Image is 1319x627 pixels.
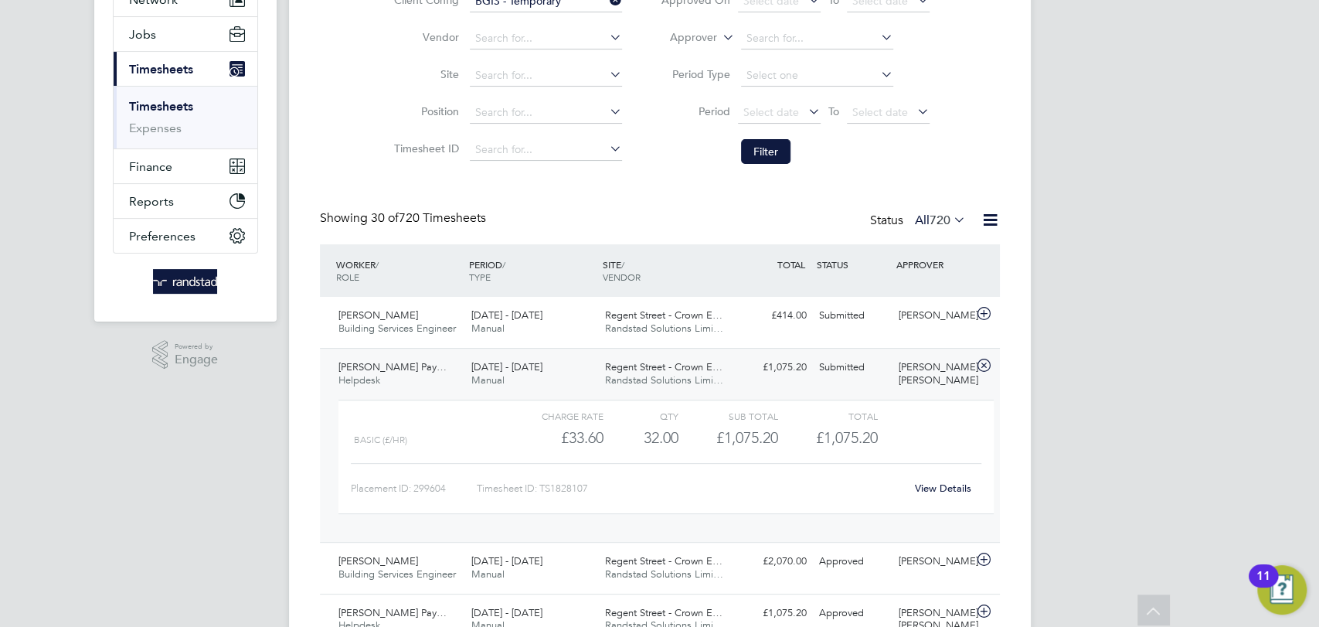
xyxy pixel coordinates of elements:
[741,139,790,164] button: Filter
[129,99,193,114] a: Timesheets
[599,250,733,291] div: SITE
[338,606,447,619] span: [PERSON_NAME] Pay…
[471,308,542,322] span: [DATE] - [DATE]
[320,210,489,227] div: Showing
[477,476,906,501] div: Timesheet ID: TS1828107
[813,549,893,574] div: Approved
[471,322,505,335] span: Manual
[114,86,257,148] div: Timesheets
[114,219,257,253] button: Preferences
[915,213,966,228] label: All
[351,476,477,501] div: Placement ID: 299604
[129,27,156,42] span: Jobs
[915,482,971,495] a: View Details
[603,407,678,425] div: QTY
[678,425,778,451] div: £1,075.20
[824,101,844,121] span: To
[892,355,973,394] div: [PERSON_NAME] [PERSON_NAME]
[471,567,505,581] span: Manual
[175,340,218,353] span: Powered by
[777,258,805,271] span: TOTAL
[471,606,542,619] span: [DATE] - [DATE]
[603,425,678,451] div: 32.00
[743,105,799,119] span: Select date
[332,250,466,291] div: WORKER
[605,308,722,322] span: Regent Street - Crown E…
[338,322,456,335] span: Building Services Engineer
[471,554,542,567] span: [DATE] - [DATE]
[371,210,399,226] span: 30 of
[465,250,599,291] div: PERIOD
[129,121,182,135] a: Expenses
[470,65,622,87] input: Search for...
[852,105,908,119] span: Select date
[175,353,218,366] span: Engage
[389,104,459,118] label: Position
[733,601,813,626] div: £1,075.20
[371,210,486,226] span: 720 Timesheets
[605,360,722,373] span: Regent Street - Crown E…
[129,62,193,77] span: Timesheets
[1256,576,1270,596] div: 11
[605,322,723,335] span: Randstad Solutions Limi…
[813,355,893,380] div: Submitted
[813,303,893,329] div: Submitted
[470,102,622,124] input: Search for...
[114,184,257,218] button: Reports
[605,567,723,581] span: Randstad Solutions Limi…
[648,30,717,46] label: Approver
[503,407,603,425] div: Charge rate
[892,250,973,278] div: APPROVER
[114,149,257,183] button: Finance
[470,28,622,49] input: Search for...
[816,428,878,447] span: £1,075.20
[621,258,624,271] span: /
[469,271,491,283] span: TYPE
[354,434,407,445] span: Basic (£/HR)
[733,303,813,329] div: £414.00
[338,554,418,567] span: [PERSON_NAME]
[389,67,459,81] label: Site
[778,407,878,425] div: Total
[471,373,505,387] span: Manual
[389,141,459,155] label: Timesheet ID
[678,407,778,425] div: Sub Total
[813,250,893,278] div: STATUS
[502,258,505,271] span: /
[114,52,257,86] button: Timesheets
[605,373,723,387] span: Randstad Solutions Limi…
[741,65,893,87] input: Select one
[503,425,603,451] div: £33.60
[605,606,722,619] span: Regent Street - Crown E…
[113,269,258,294] a: Go to home page
[129,229,195,244] span: Preferences
[470,139,622,161] input: Search for...
[733,355,813,380] div: £1,075.20
[152,340,218,370] a: Powered byEngage
[813,601,893,626] div: Approved
[471,360,542,373] span: [DATE] - [DATE]
[741,28,893,49] input: Search for...
[870,210,969,232] div: Status
[338,360,447,373] span: [PERSON_NAME] Pay…
[733,549,813,574] div: £2,070.00
[114,17,257,51] button: Jobs
[336,271,359,283] span: ROLE
[338,308,418,322] span: [PERSON_NAME]
[603,271,641,283] span: VENDOR
[129,194,174,209] span: Reports
[338,567,456,581] span: Building Services Engineer
[153,269,217,294] img: randstad-logo-retina.png
[389,30,459,44] label: Vendor
[338,373,380,387] span: Helpdesk
[661,67,730,81] label: Period Type
[376,258,379,271] span: /
[661,104,730,118] label: Period
[1257,565,1307,615] button: Open Resource Center, 11 new notifications
[892,303,973,329] div: [PERSON_NAME]
[892,549,973,574] div: [PERSON_NAME]
[930,213,950,228] span: 720
[129,159,172,174] span: Finance
[605,554,722,567] span: Regent Street - Crown E…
